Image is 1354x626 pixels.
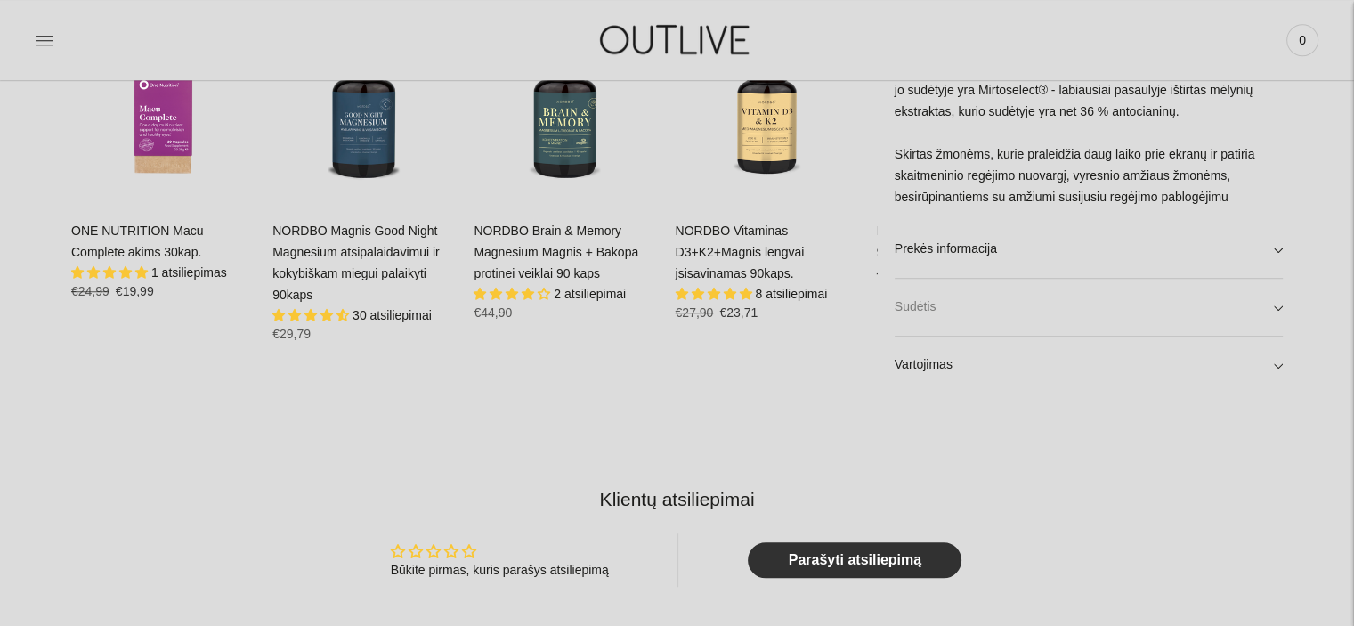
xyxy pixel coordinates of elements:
[895,221,1283,278] a: Prekės informacija
[675,287,755,301] span: 5.00 stars
[71,20,255,203] a: ONE NUTRITION Macu Complete akims 30kap.
[554,287,626,301] span: 2 atsiliepimai
[1286,20,1318,60] a: 0
[85,486,1269,512] h2: Klientų atsiliepimai
[474,224,638,280] a: NORDBO Brain & Memory Magnesium Magnis + Bakopa protinei veiklai 90 kaps
[748,542,961,578] a: Parašyti atsiliepimą
[151,265,227,280] span: 1 atsiliepimas
[116,284,154,298] span: €19,99
[71,265,151,280] span: 5.00 stars
[71,284,109,298] s: €24,99
[1290,28,1315,53] span: 0
[675,305,713,320] s: €27,90
[272,327,311,341] span: €29,79
[353,308,432,322] span: 30 atsiliepimai
[895,337,1283,394] a: Vartojimas
[719,305,758,320] span: €23,71
[565,9,788,70] img: OUTLIVE
[391,562,609,580] div: Būkite pirmas, kuris parašys atsiliepimą
[895,279,1283,336] a: Sudėtis
[474,20,657,203] a: NORDBO Brain & Memory Magnesium Magnis + Bakopa protinei veiklai 90 kaps
[474,305,512,320] span: €44,90
[755,287,827,301] span: 8 atsiliepimai
[895,60,1283,209] p: NORDBO Optic Blue yra sukurtas akių sveikatai ir regėjimui palaikyti, jo sudėtyje yra Mirtoselect...
[391,541,609,562] div: Average rating is 0.00 stars
[675,20,858,203] a: NORDBO Vitaminas D3+K2+Magnis lengvai įsisavinamas 90kaps.
[474,287,554,301] span: 4.00 stars
[675,224,804,280] a: NORDBO Vitaminas D3+K2+Magnis lengvai įsisavinamas 90kaps.
[71,224,204,259] a: ONE NUTRITION Macu Complete akims 30kap.
[272,308,353,322] span: 4.70 stars
[272,224,440,302] a: NORDBO Magnis Good Night Magnesium atsipalaidavimui ir kokybiškam miegui palaikyti 90kaps
[272,20,456,203] a: NORDBO Magnis Good Night Magnesium atsipalaidavimui ir kokybiškam miegui palaikyti 90kaps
